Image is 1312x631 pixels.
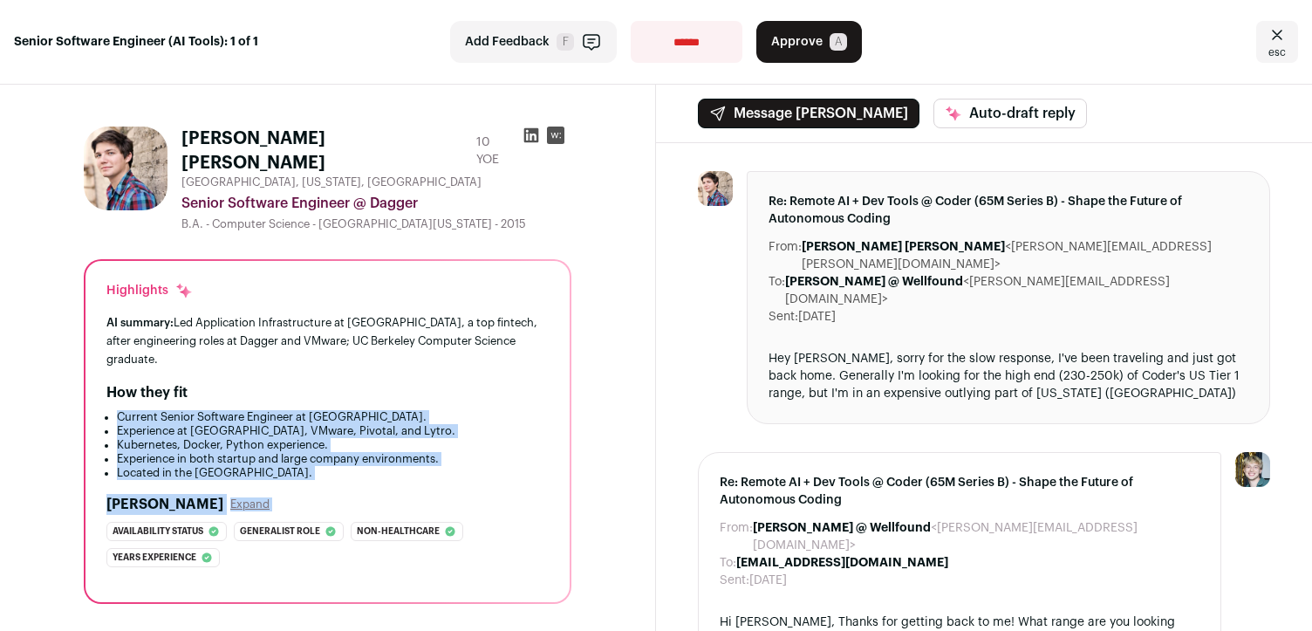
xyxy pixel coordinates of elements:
img: 6494470-medium_jpg [1235,452,1270,487]
li: Experience in both startup and large company environments. [117,452,549,466]
span: [GEOGRAPHIC_DATA], [US_STATE], [GEOGRAPHIC_DATA] [181,175,482,189]
button: Add Feedback F [450,21,617,63]
span: Non-healthcare [357,523,440,540]
button: Message [PERSON_NAME] [698,99,919,128]
dt: To: [769,273,785,308]
button: Auto-draft reply [933,99,1087,128]
div: Highlights [106,282,193,299]
dd: <[PERSON_NAME][EMAIL_ADDRESS][PERSON_NAME][DOMAIN_NAME]> [802,238,1248,273]
dd: [DATE] [798,308,836,326]
dt: Sent: [720,572,749,589]
dd: <[PERSON_NAME][EMAIL_ADDRESS][DOMAIN_NAME]> [785,273,1248,308]
b: [PERSON_NAME] @ Wellfound [785,276,963,288]
dt: To: [720,554,736,572]
button: Approve A [756,21,862,63]
strong: Senior Software Engineer (AI Tools): 1 of 1 [14,33,258,51]
span: Years experience [113,549,196,566]
div: Led Application Infrastructure at [GEOGRAPHIC_DATA], a top fintech, after engineering roles at Da... [106,313,549,368]
li: Kubernetes, Docker, Python experience. [117,438,549,452]
b: [PERSON_NAME] @ Wellfound [753,522,931,534]
span: Approve [771,33,823,51]
li: Current Senior Software Engineer at [GEOGRAPHIC_DATA]. [117,410,549,424]
span: F [557,33,574,51]
dt: From: [720,519,753,554]
dd: <[PERSON_NAME][EMAIL_ADDRESS][DOMAIN_NAME]> [753,519,1199,554]
img: 43c8bdfa8547bbdd2296086aaa99e2e7e07be1c53383d203b3a0454e84a158b7.jpg [84,127,167,210]
span: Re: Remote AI + Dev Tools @ Coder (65M Series B) - Shape the Future of Autonomous Coding [769,193,1248,228]
a: Close [1256,21,1298,63]
span: Re: Remote AI + Dev Tools @ Coder (65M Series B) - Shape the Future of Autonomous Coding [720,474,1199,509]
dt: From: [769,238,802,273]
div: B.A. - Computer Science - [GEOGRAPHIC_DATA][US_STATE] - 2015 [181,217,571,231]
span: AI summary: [106,317,174,328]
b: [PERSON_NAME] [PERSON_NAME] [802,241,1005,253]
span: A [830,33,847,51]
h2: How they fit [106,382,188,403]
div: Senior Software Engineer @ Dagger [181,193,571,214]
dt: Sent: [769,308,798,326]
dd: [DATE] [749,572,787,589]
li: Located in the [GEOGRAPHIC_DATA]. [117,466,549,480]
span: esc [1268,45,1286,59]
span: Generalist role [240,523,320,540]
img: 43c8bdfa8547bbdd2296086aaa99e2e7e07be1c53383d203b3a0454e84a158b7.jpg [698,171,733,206]
li: Experience at [GEOGRAPHIC_DATA], VMware, Pivotal, and Lytro. [117,424,549,438]
h1: [PERSON_NAME] [PERSON_NAME] [181,127,469,175]
span: Availability status [113,523,203,540]
div: 10 YOE [476,134,516,168]
span: Add Feedback [465,33,550,51]
button: Expand [230,497,270,511]
h2: [PERSON_NAME] [106,494,223,515]
div: Hey [PERSON_NAME], sorry for the slow response, I've been traveling and just got back home. Gener... [769,350,1248,402]
b: [EMAIL_ADDRESS][DOMAIN_NAME] [736,557,948,569]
